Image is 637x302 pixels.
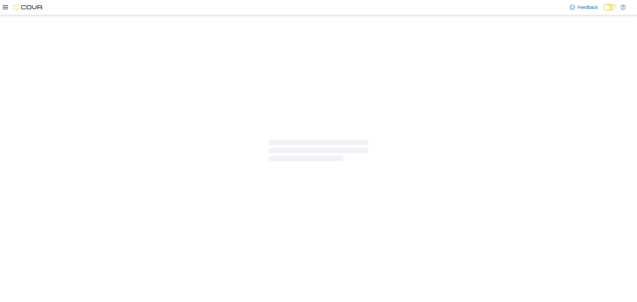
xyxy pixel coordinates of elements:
a: Feedback [567,1,601,14]
span: Feedback [578,4,598,11]
img: Cova [13,4,43,11]
input: Dark Mode [603,4,617,11]
span: Loading [269,141,368,162]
